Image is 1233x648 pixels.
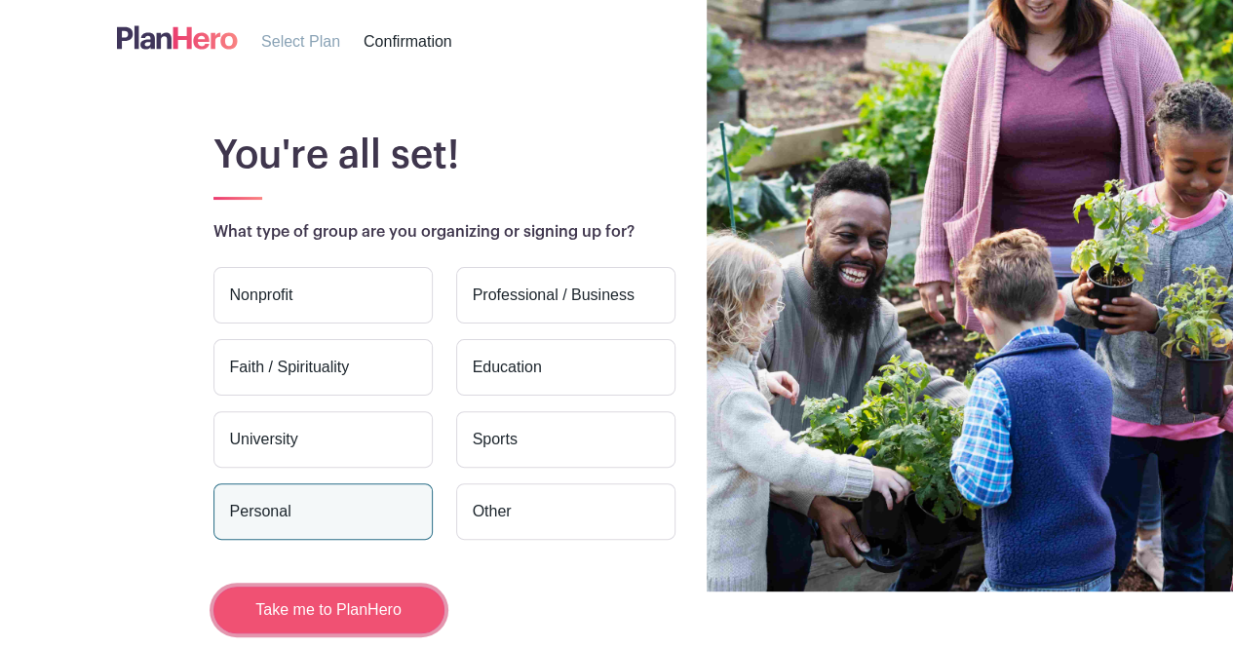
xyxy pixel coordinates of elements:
span: Select Plan [261,33,340,50]
label: Faith / Spirituality [213,339,433,396]
label: Education [456,339,675,396]
h1: You're all set! [213,132,1137,178]
img: logo-507f7623f17ff9eddc593b1ce0a138ce2505c220e1c5a4e2b4648c50719b7d32.svg [117,21,238,54]
p: What type of group are you organizing or signing up for? [213,220,1137,244]
span: Confirmation [364,33,452,50]
label: University [213,411,433,468]
label: Professional / Business [456,267,675,324]
label: Nonprofit [213,267,433,324]
button: Take me to PlanHero [213,587,444,633]
label: Other [456,483,675,540]
label: Personal [213,483,433,540]
label: Sports [456,411,675,468]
